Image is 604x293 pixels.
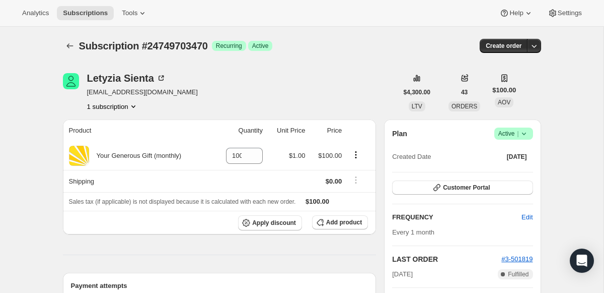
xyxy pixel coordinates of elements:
[213,120,266,142] th: Quantity
[63,9,108,17] span: Subscriptions
[480,39,527,53] button: Create order
[492,85,516,95] span: $100.00
[521,212,533,222] span: Edit
[63,120,213,142] th: Product
[89,151,182,161] div: Your Generous Gift (monthly)
[392,212,521,222] h2: FREQUENCY
[501,255,533,263] a: #3-501819
[238,215,302,230] button: Apply discount
[252,219,296,227] span: Apply discount
[63,170,213,192] th: Shipping
[63,39,77,53] button: Subscriptions
[326,178,342,185] span: $0.00
[216,42,242,50] span: Recurring
[455,85,474,99] button: 43
[308,120,345,142] th: Price
[22,9,49,17] span: Analytics
[392,254,501,264] h2: LAST ORDER
[509,9,523,17] span: Help
[542,6,588,20] button: Settings
[392,228,434,236] span: Every 1 month
[16,6,55,20] button: Analytics
[122,9,137,17] span: Tools
[87,73,166,83] div: Letyzia Sienta
[289,152,306,159] span: $1.00
[392,152,431,162] span: Created Date
[515,209,539,225] button: Edit
[517,130,518,138] span: |
[266,120,308,142] th: Unit Price
[252,42,269,50] span: Active
[348,149,364,160] button: Product actions
[87,87,198,97] span: [EMAIL_ADDRESS][DOMAIN_NAME]
[326,218,362,226] span: Add product
[71,281,368,291] h2: Payment attempts
[493,6,539,20] button: Help
[87,101,138,111] button: Product actions
[451,103,477,110] span: ORDERS
[486,42,521,50] span: Create order
[404,88,430,96] span: $4,300.00
[443,184,490,192] span: Customer Portal
[116,6,154,20] button: Tools
[498,99,510,106] span: AOV
[69,198,296,205] span: Sales tax (if applicable) is not displayed because it is calculated with each new order.
[392,129,407,139] h2: Plan
[498,129,529,139] span: Active
[318,152,342,159] span: $100.00
[79,40,208,51] span: Subscription #24749703470
[501,254,533,264] button: #3-501819
[507,153,527,161] span: [DATE]
[501,150,533,164] button: [DATE]
[306,198,329,205] span: $100.00
[392,269,413,279] span: [DATE]
[69,146,89,166] img: product img
[57,6,114,20] button: Subscriptions
[398,85,436,99] button: $4,300.00
[392,181,533,195] button: Customer Portal
[63,73,79,89] span: Letyzia Sienta
[412,103,422,110] span: LTV
[570,249,594,273] div: Open Intercom Messenger
[461,88,468,96] span: 43
[348,174,364,186] button: Shipping actions
[312,215,368,229] button: Add product
[508,270,528,278] span: Fulfilled
[558,9,582,17] span: Settings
